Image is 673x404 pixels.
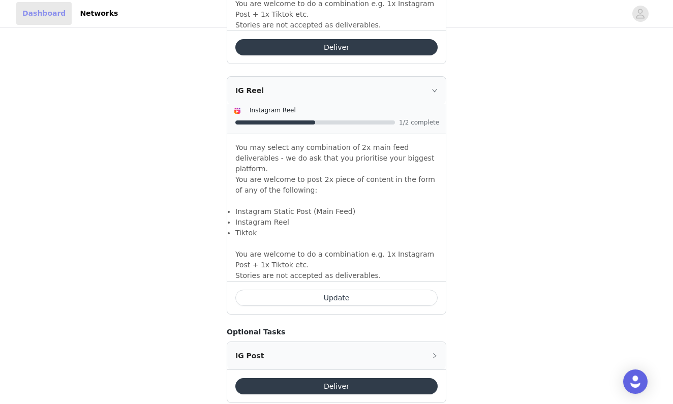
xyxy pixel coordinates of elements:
[623,369,648,394] div: Open Intercom Messenger
[432,353,438,359] i: icon: right
[235,142,438,206] p: You may select any combination of 2x main feed deliverables - we do ask that you prioritise your ...
[399,119,440,126] span: 1/2 complete
[227,342,446,369] div: icon: rightIG Post
[227,77,446,104] div: icon: rightIG Reel
[235,39,438,55] button: Deliver
[635,6,645,22] div: avatar
[250,107,296,114] span: Instagram Reel
[233,107,241,115] img: Instagram Reels Icon
[235,238,438,281] p: You are welcome to do a combination e.g. 1x Instagram Post + 1x Tiktok etc. Stories are not accep...
[16,2,72,25] a: Dashboard
[235,217,438,228] li: Instagram Reel
[432,87,438,94] i: icon: right
[235,206,438,217] li: Instagram Static Post (Main Feed)
[235,290,438,306] button: Update
[235,228,438,238] li: Tiktok
[227,327,446,337] h4: Optional Tasks
[235,378,438,394] button: Deliver
[74,2,124,25] a: Networks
